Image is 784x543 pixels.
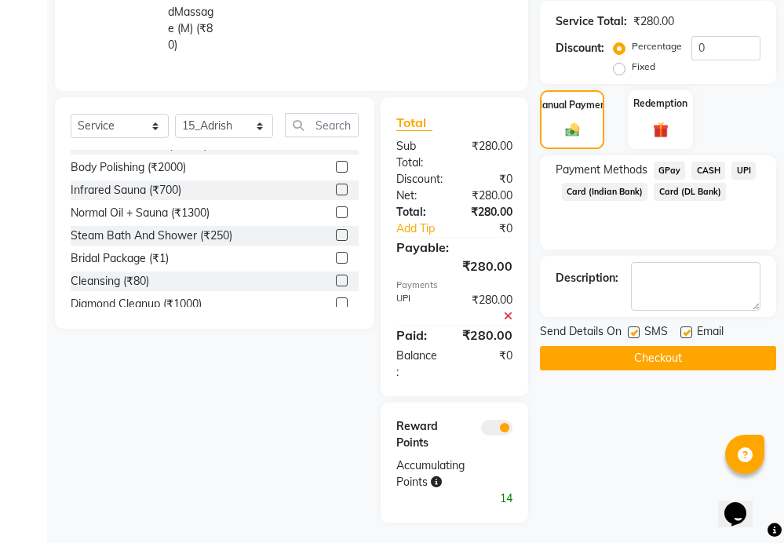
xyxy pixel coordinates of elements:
[718,480,768,527] iframe: chat widget
[633,97,687,111] label: Redemption
[71,228,232,244] div: Steam Bath And Shower (₹250)
[556,13,627,30] div: Service Total:
[285,113,359,137] input: Search or Scan
[396,279,512,292] div: Payments
[385,238,524,257] div: Payable:
[454,204,524,220] div: ₹280.00
[71,159,186,176] div: Body Polishing (₹2000)
[540,323,622,343] span: Send Details On
[385,188,454,204] div: Net:
[385,171,454,188] div: Discount:
[71,250,169,267] div: Bridal Package (₹1)
[654,183,726,201] span: Card (DL Bank)
[633,13,674,30] div: ₹280.00
[385,220,466,237] a: Add Tip
[654,162,686,180] span: GPay
[385,418,454,451] div: Reward Points
[454,292,524,325] div: ₹280.00
[385,348,454,381] div: Balance :
[71,296,202,312] div: Diamond Cleanup (₹1000)
[632,60,655,74] label: Fixed
[71,273,149,290] div: Cleansing (₹80)
[562,183,648,201] span: Card (Indian Bank)
[71,205,210,221] div: Normal Oil + Sauna (₹1300)
[385,490,524,507] div: 14
[71,182,181,199] div: Infrared Sauna (₹700)
[450,326,524,344] div: ₹280.00
[454,138,524,171] div: ₹280.00
[534,98,610,112] label: Manual Payment
[385,326,450,344] div: Paid:
[556,162,647,178] span: Payment Methods
[556,270,618,286] div: Description:
[385,292,454,325] div: UPI
[385,257,524,275] div: ₹280.00
[691,162,725,180] span: CASH
[466,220,524,237] div: ₹0
[385,138,454,171] div: Sub Total:
[561,122,584,138] img: _cash.svg
[697,323,724,343] span: Email
[454,348,524,381] div: ₹0
[648,120,673,140] img: _gift.svg
[454,171,524,188] div: ₹0
[396,115,432,131] span: Total
[385,457,489,490] div: Accumulating Points
[556,40,604,56] div: Discount:
[644,323,668,343] span: SMS
[454,188,524,204] div: ₹280.00
[632,39,682,53] label: Percentage
[731,162,756,180] span: UPI
[540,346,776,370] button: Checkout
[385,204,454,220] div: Total:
